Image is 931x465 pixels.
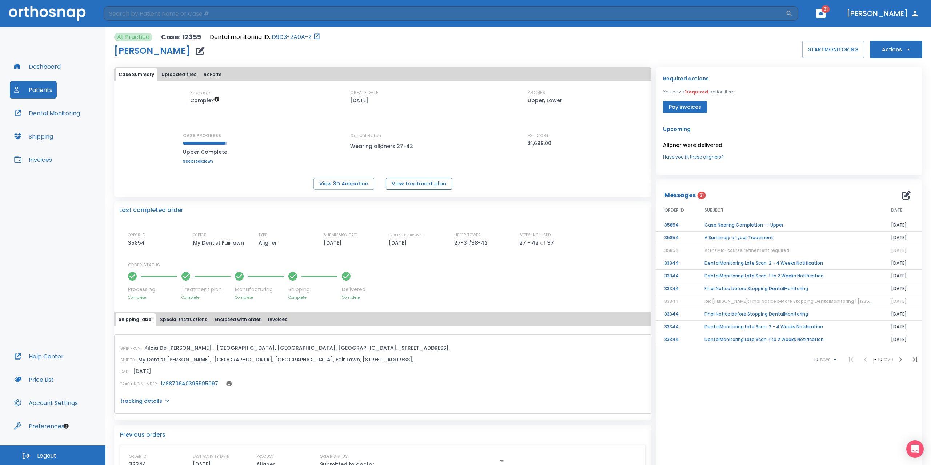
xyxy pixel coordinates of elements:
button: Dental Monitoring [10,104,84,122]
td: [DATE] [882,282,922,295]
p: Upper Complete [183,148,227,156]
p: 37 [547,238,554,247]
td: Final Notice before Stopping DentalMonitoring [696,308,882,321]
td: [DATE] [882,219,922,232]
p: ARCHES [528,89,545,96]
button: View treatment plan [386,178,452,190]
p: PRODUCT [256,453,274,460]
p: Complete [288,295,337,300]
td: [DATE] [882,232,922,244]
p: My Dentist Fairlawn [193,238,247,247]
button: Dashboard [10,58,65,75]
button: Help Center [10,348,68,365]
td: 33344 [656,321,696,333]
p: [DATE] [324,238,344,247]
a: Account Settings [10,394,82,412]
div: Open patient in dental monitoring portal [210,33,320,41]
p: LAST ACTIVITY DATE [193,453,229,460]
p: TYPE [259,232,267,238]
p: Complete [181,295,231,300]
p: ESTIMATED SHIP DATE [389,232,423,238]
span: Up to 50 Steps (100 aligners) [190,97,220,104]
a: See breakdown [183,159,227,164]
p: [GEOGRAPHIC_DATA], [GEOGRAPHIC_DATA], Fair Lawn, [STREET_ADDRESS], [214,355,413,364]
p: TRACKING NUMBER: [120,381,158,388]
p: [DATE] [350,96,368,105]
p: Complete [128,295,177,300]
p: UPPER/LOWER [454,232,481,238]
td: 33344 [656,308,696,321]
span: 21 [698,192,706,199]
p: Last completed order [119,206,183,215]
button: Actions [870,41,922,58]
td: 33344 [656,282,696,295]
p: Complete [235,295,284,300]
h1: [PERSON_NAME] [114,47,190,55]
p: Dental monitoring ID: [210,33,270,41]
p: EST COST [528,132,549,139]
p: of [540,238,546,247]
p: CASE PROGRESS [183,132,227,139]
span: 33344 [664,298,679,304]
button: Case Summary [116,68,157,81]
span: [DATE] [891,298,907,304]
a: D9D3-2A0A-Z [272,33,312,41]
button: Invoices [10,151,56,168]
span: 1 - 10 [873,356,883,362]
p: Aligner [259,238,280,247]
button: Shipping label [116,313,156,326]
p: At Practice [117,33,149,41]
p: tracking details [120,397,162,405]
p: 27-31/38-42 [454,238,490,247]
div: tabs [116,313,650,326]
td: [DATE] [882,257,922,270]
button: Invoices [265,313,290,326]
span: Attn! Mid-course refinement required [704,247,789,253]
p: DATE: [120,369,130,375]
a: Preferences [10,417,69,435]
div: Tooltip anchor [63,423,69,429]
a: Patients [10,81,57,99]
td: [DATE] [882,321,922,333]
td: 35854 [656,219,696,232]
a: 1Z88706A0395595097 [161,380,218,387]
p: Current Batch [350,132,416,139]
td: 35854 [656,232,696,244]
p: 35854 [128,238,147,247]
p: Delivered [342,286,365,293]
p: [DATE] [133,367,151,376]
button: Rx Form [201,68,224,81]
button: Pay invoices [663,101,707,113]
button: Price List [10,371,58,388]
p: Messages [664,191,696,200]
p: Treatment plan [181,286,231,293]
p: You have action item [663,89,735,95]
p: CREATE DATE [350,89,378,96]
button: Shipping [10,128,57,145]
td: [DATE] [882,333,922,346]
span: 10 [814,357,818,362]
span: 35854 [664,247,679,253]
td: Final Notice before Stopping DentalMonitoring [696,282,882,295]
span: [DATE] [891,247,907,253]
p: Case: 12359 [161,33,201,41]
td: A Summary of your Treatment [696,232,882,244]
button: Uploaded files [159,68,199,81]
p: 27 - 42 [519,238,539,247]
span: 31 [822,5,830,13]
p: Shipping [288,286,337,293]
button: View 3D Animation [313,178,374,190]
p: $1,699.00 [528,139,551,148]
p: Required actions [663,74,709,83]
button: print [224,378,234,389]
p: STEPS INCLUDED [519,232,551,238]
span: SUBJECT [704,207,724,213]
p: Processing [128,286,177,293]
button: Enclosed with order [212,313,264,326]
button: [PERSON_NAME] [844,7,922,20]
span: Re: [PERSON_NAME]: Final Notice before Stopping DentalMonitoring | [12359:33344] [704,298,890,304]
